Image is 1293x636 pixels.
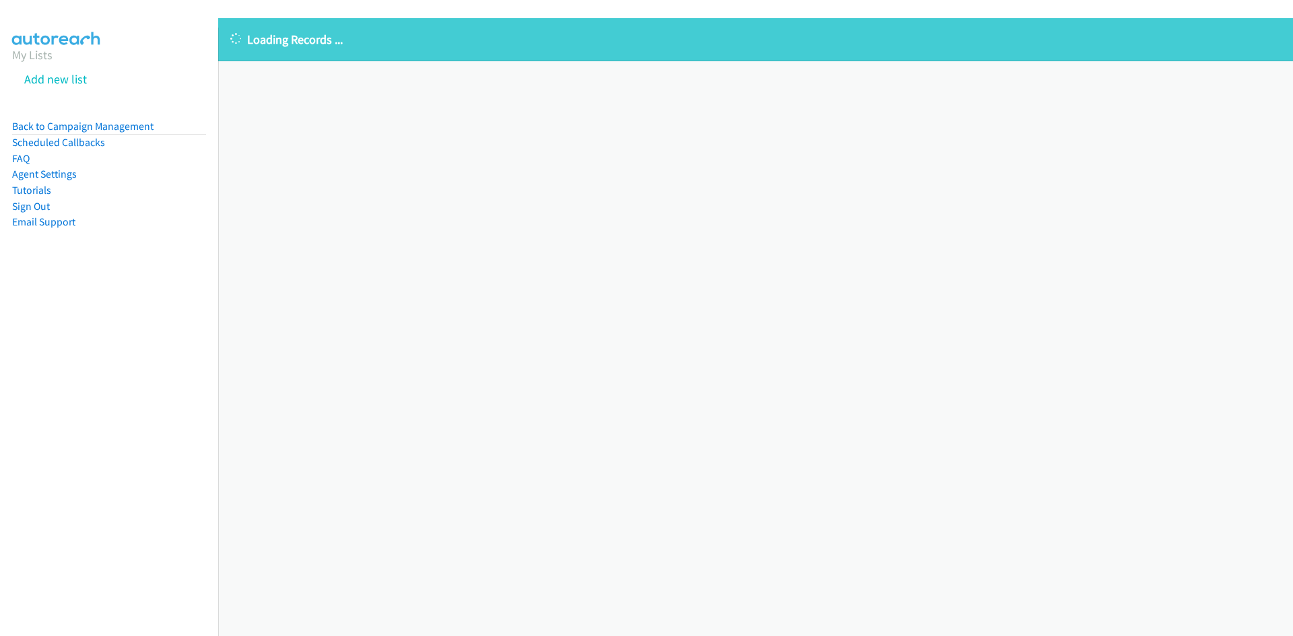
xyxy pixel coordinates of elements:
a: My Lists [12,47,53,63]
a: Tutorials [12,184,51,197]
a: Add new list [24,71,87,87]
a: Agent Settings [12,168,77,180]
a: FAQ [12,152,30,165]
a: Email Support [12,215,75,228]
a: Sign Out [12,200,50,213]
a: Scheduled Callbacks [12,136,105,149]
p: Loading Records ... [230,30,1281,48]
a: Back to Campaign Management [12,120,154,133]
